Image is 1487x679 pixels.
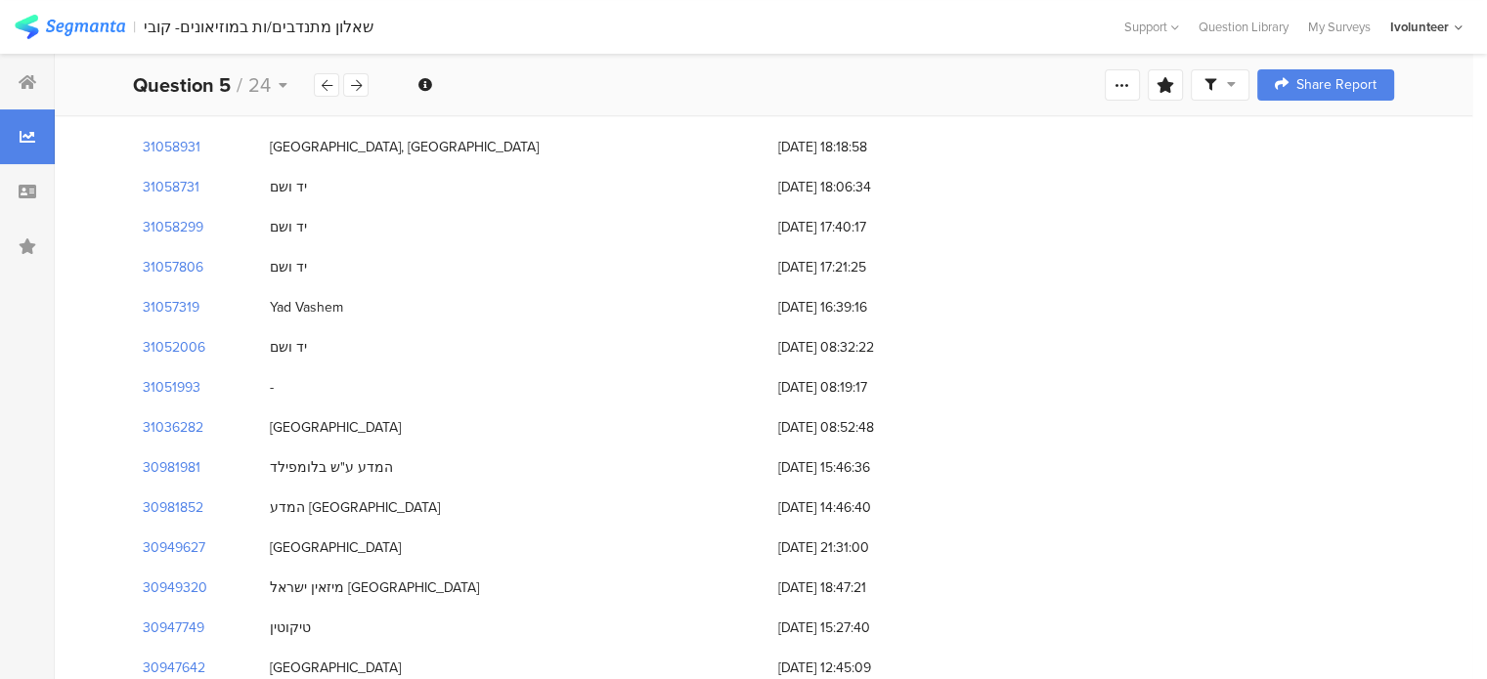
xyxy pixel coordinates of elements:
span: [DATE] 18:18:58 [778,137,935,157]
section: 31058731 [143,177,199,197]
a: My Surveys [1298,18,1380,36]
section: 31036282 [143,417,203,438]
span: [DATE] 17:21:25 [778,257,935,277]
div: Ivolunteer [1390,18,1449,36]
section: 30949320 [143,577,207,598]
span: [DATE] 17:40:17 [778,217,935,237]
span: [DATE] 15:27:40 [778,617,935,638]
div: [GEOGRAPHIC_DATA] [270,658,401,678]
span: [DATE] 14:46:40 [778,497,935,518]
div: יד ושם [270,337,307,358]
div: [GEOGRAPHIC_DATA], [GEOGRAPHIC_DATA] [270,137,539,157]
div: | [133,16,136,38]
span: [DATE] 12:45:09 [778,658,935,678]
span: [DATE] 15:46:36 [778,457,935,478]
div: - [270,377,274,398]
section: 31051993 [143,377,200,398]
span: [DATE] 18:06:34 [778,177,935,197]
div: Support [1124,12,1179,42]
section: 30949627 [143,537,205,558]
section: 30947642 [143,658,205,678]
span: / [237,70,242,100]
div: [GEOGRAPHIC_DATA] [270,537,401,558]
div: שאלון מתנדבים/ות במוזיאונים- קובי [144,18,373,36]
div: מיזאין ישראל [GEOGRAPHIC_DATA] [270,577,479,598]
span: [DATE] 18:47:21 [778,577,935,598]
div: יד ושם [270,257,307,277]
section: 31057806 [143,257,203,277]
span: [DATE] 08:52:48 [778,417,935,438]
section: 31058931 [143,137,200,157]
span: [DATE] 21:31:00 [778,537,935,558]
section: 31058299 [143,217,203,237]
img: segmanta logo [15,15,125,39]
div: Yad Vashem [270,297,343,318]
div: המדע ע"ש בלומפילד [270,457,393,478]
span: [DATE] 08:32:22 [778,337,935,358]
span: [DATE] 08:19:17 [778,377,935,398]
span: Share Report [1296,78,1377,92]
div: יד ושם [270,217,307,237]
section: 30981981 [143,457,200,478]
span: [DATE] 16:39:16 [778,297,935,318]
section: 30947749 [143,617,204,638]
section: 30981852 [143,497,203,518]
b: Question 5 [133,70,231,100]
span: 24 [248,70,271,100]
a: Question Library [1189,18,1298,36]
div: המדע [GEOGRAPHIC_DATA] [270,497,440,518]
div: יד ושם [270,177,307,197]
div: טיקוטין [270,617,311,638]
div: [GEOGRAPHIC_DATA] [270,417,401,438]
section: 31052006 [143,337,205,358]
section: 31057319 [143,297,199,318]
